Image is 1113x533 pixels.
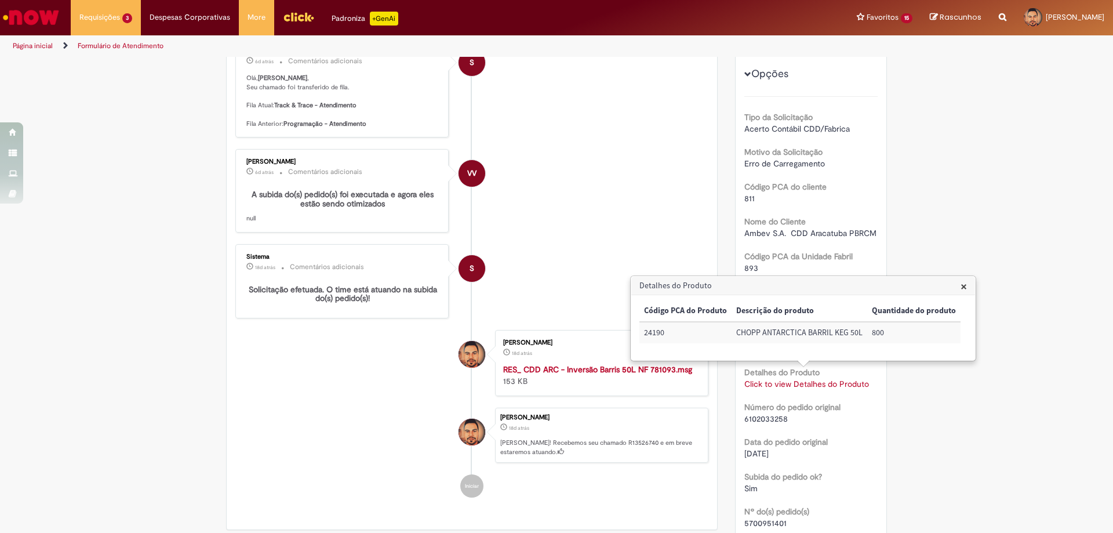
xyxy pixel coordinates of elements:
[639,322,732,343] td: Código PCA do Produto: 24190
[252,189,436,208] b: A subida do(s) pedido(s) foi executada e agora eles estão sendo otimizados
[78,41,163,50] a: Formulário de Atendimento
[9,35,733,57] ul: Trilhas de página
[639,300,732,322] th: Código PCA do Produto
[961,280,967,292] button: Close
[503,339,696,346] div: [PERSON_NAME]
[258,74,307,82] b: [PERSON_NAME]
[744,263,758,273] span: 893
[940,12,981,23] span: Rascunhos
[283,8,314,26] img: click_logo_yellow_360x200.png
[744,251,853,262] b: Código PCA da Unidade Fabril
[255,58,274,65] time: 24/09/2025 09:54:05
[290,262,364,272] small: Comentários adicionais
[503,364,692,375] a: RES_ CDD ARC - Inversão Barris 50L NF 781093.msg
[512,350,532,357] time: 12/09/2025 10:01:51
[961,278,967,294] span: ×
[248,12,265,23] span: More
[288,56,362,66] small: Comentários adicionais
[459,419,485,445] div: Gabriel Araujo Batista
[744,367,820,378] b: Detalhes do Produto
[459,49,485,76] div: System
[246,158,439,165] div: [PERSON_NAME]
[744,379,869,389] a: Click to view Detalhes do Produto
[744,506,809,517] b: Nº do(s) pedido(s)
[122,13,132,23] span: 3
[79,12,120,23] span: Requisições
[631,277,975,295] h3: Detalhes do Produto
[235,408,708,463] li: Gabriel Araujo Batista
[246,190,439,223] p: null
[467,159,477,187] span: VV
[512,350,532,357] span: 18d atrás
[744,182,827,192] b: Código PCA do cliente
[470,49,474,77] span: S
[283,119,366,128] b: Programação - Atendimento
[1046,12,1104,22] span: [PERSON_NAME]
[744,112,813,122] b: Tipo da Solicitação
[930,12,981,23] a: Rascunhos
[509,425,529,432] time: 12/09/2025 10:01:53
[255,169,274,176] span: 6d atrás
[500,414,702,421] div: [PERSON_NAME]
[744,402,841,412] b: Número do pedido original
[744,193,755,204] span: 811
[246,253,439,260] div: Sistema
[867,322,961,343] td: Quantidade do produto: 800
[744,448,769,459] span: [DATE]
[744,518,787,528] span: 5700951401
[744,228,876,238] span: Ambev S.A. CDD Aracatuba PBRCM
[867,12,899,23] span: Favoritos
[732,300,867,322] th: Descrição do produto
[732,322,867,343] td: Descrição do produto: CHOPP ANTARCTICA BARRIL KEG 50L
[744,472,822,482] b: Subida do pedido ok?
[744,437,828,447] b: Data do pedido original
[744,414,788,424] span: 6102033258
[459,160,485,187] div: Victor Vanzo
[500,438,702,456] p: [PERSON_NAME]! Recebemos seu chamado R13526740 e em breve estaremos atuando.
[1,6,61,29] img: ServiceNow
[13,41,53,50] a: Página inicial
[249,284,439,303] b: Solicitação efetuada. O time está atuando na subida do(s) pedido(s)!
[470,255,474,282] span: S
[255,58,274,65] span: 6d atrás
[288,167,362,177] small: Comentários adicionais
[744,147,823,157] b: Motivo da Solicitação
[246,74,439,128] p: Olá, , Seu chamado foi transferido de fila. Fila Atual: Fila Anterior:
[509,425,529,432] span: 18d atrás
[459,341,485,368] div: Gabriel Araujo Batista
[744,483,758,494] span: Sim
[255,169,274,176] time: 24/09/2025 09:54:02
[459,255,485,282] div: System
[744,216,806,227] b: Nome do Cliente
[150,12,230,23] span: Despesas Corporativas
[255,264,275,271] time: 12/09/2025 10:02:02
[744,124,850,134] span: Acerto Contábil CDD/Fabrica
[370,12,398,26] p: +GenAi
[503,364,696,387] div: 153 KB
[867,300,961,322] th: Quantidade do produto
[901,13,912,23] span: 15
[744,158,825,169] span: Erro de Carregamento
[274,101,357,110] b: Track & Trace - Atendimento
[255,264,275,271] span: 18d atrás
[332,12,398,26] div: Padroniza
[630,275,976,361] div: Detalhes do Produto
